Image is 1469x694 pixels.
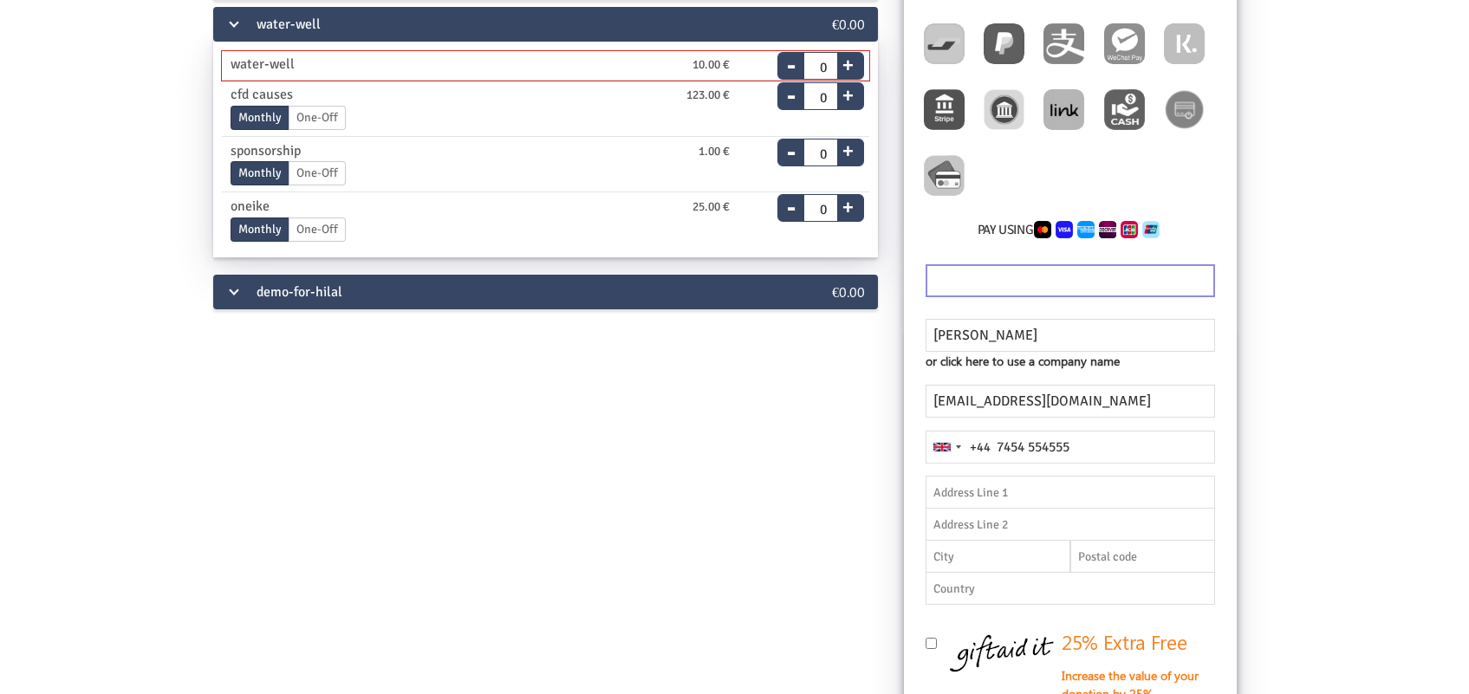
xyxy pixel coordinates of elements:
[1121,221,1138,238] img: CardCollection6.png
[1164,89,1205,130] img: CreditCardOffline
[837,81,859,105] button: +
[926,352,1120,371] span: or click here to use a company name
[931,265,1210,298] iframe: Secure card payment input frame
[778,128,804,152] button: -
[1043,23,1084,64] img: S_PT_alipay
[921,220,1219,247] h6: Pay using
[231,217,289,242] label: Monthly
[231,161,289,185] label: Monthly
[924,23,965,64] img: Bancontact
[984,23,1024,64] img: S_PT_paypal
[1104,89,1145,130] img: Cash
[832,15,865,33] span: €0.00
[692,198,730,217] span: 25.00 €
[289,217,346,242] label: One-Off
[926,319,1215,352] input: Name *
[926,638,937,649] input: Gift Aid
[1062,626,1215,657] h2: 25% Extra Free
[832,282,865,301] span: €0.00
[950,634,1054,672] img: Gift Aid
[926,508,1215,541] input: Address Line 2
[686,86,730,105] span: 123.00 €
[1043,89,1084,130] img: Link
[778,72,804,96] button: -
[218,84,571,106] div: cfd causes
[926,431,1215,464] input: 7400 123456
[924,155,965,196] img: ZiraatCard
[1034,221,1051,238] img: CardCollection2.png
[778,42,804,66] button: -
[289,161,346,185] label: One-Off
[837,192,859,217] button: +
[970,438,991,457] div: +44
[1164,23,1205,64] img: S_PT_klarna
[1099,221,1116,238] img: CardCollection5.png
[1070,540,1215,573] input: Postal code
[926,476,1215,509] input: Address Line 1
[692,55,730,75] span: 10.00 €
[218,140,571,162] div: sponsorship
[1142,221,1160,238] img: CardCollection7.png
[926,431,991,463] button: Selected country
[1104,23,1145,64] img: S_PT_wechat_pay
[926,385,1215,418] input: Enter Your Email *
[1077,221,1095,238] img: CardCollection4.png
[218,54,571,75] div: water-well
[926,572,1215,605] input: Country
[231,106,289,130] label: Monthly
[699,142,730,161] span: 1.00 €
[218,196,571,217] div: oneike
[213,275,767,309] div: demo-for-hilal
[837,136,859,160] button: +
[213,7,767,42] div: water-well
[924,89,965,130] img: S_PT_bank_transfer
[926,540,1070,573] input: City
[984,89,1024,130] img: BankTransfer
[837,50,859,75] button: +
[1056,221,1073,238] img: CardCollection3.png
[289,106,346,130] label: One-Off
[778,184,804,208] button: -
